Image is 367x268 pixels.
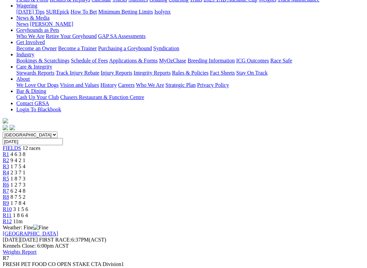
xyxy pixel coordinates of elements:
a: Injury Reports [101,70,132,76]
img: Fine [33,225,48,231]
span: 1 8 7 3 [11,176,25,181]
div: Kennels Close: 6:00pm ACST [3,243,364,249]
a: Track Injury Rebate [56,70,99,76]
span: 12 races [22,145,40,151]
span: 4 6 3 8 [11,151,25,157]
img: twitter.svg [10,125,15,130]
a: Care & Integrity [16,64,52,70]
a: News & Media [16,15,50,21]
a: R2 [3,157,9,163]
a: Rules & Policies [172,70,209,76]
a: Login To Blackbook [16,107,61,112]
span: 1 7 8 4 [11,200,25,206]
div: About [16,82,364,88]
a: Become an Owner [16,45,57,51]
a: Strategic Plan [165,82,196,88]
span: 9 4 2 1 [11,157,25,163]
a: Purchasing a Greyhound [98,45,152,51]
a: Cash Up Your Club [16,94,59,100]
a: R1 [3,151,9,157]
span: 6 2 4 8 [11,188,25,194]
a: GAP SA Assessments [98,33,146,39]
a: Contact GRSA [16,100,49,106]
a: Retire Your Greyhound [46,33,97,39]
a: [DATE] Tips [16,9,45,15]
a: About [16,76,30,82]
a: Weights Report [3,249,37,255]
a: Privacy Policy [197,82,229,88]
span: 2 3 7 1 [11,170,25,175]
span: 3 1 5 6 [13,206,28,212]
a: History [100,82,117,88]
div: FRESH PET FOOD CO OPEN STAKE CTA Division1 [3,261,364,267]
a: R9 [3,200,9,206]
span: Weather: Fine [3,225,48,230]
a: R3 [3,164,9,169]
a: Bookings & Scratchings [16,58,69,63]
a: Minimum Betting Limits [98,9,153,15]
span: [DATE] [3,237,38,243]
span: 8 7 5 2 [11,194,25,200]
span: 6:37PM(ACST) [39,237,106,243]
a: Stewards Reports [16,70,54,76]
span: 1 2 7 3 [11,182,25,188]
input: Select date [3,138,63,145]
a: Schedule of Fees [71,58,108,63]
a: MyOzChase [159,58,186,63]
span: R6 [3,182,9,188]
div: Wagering [16,9,364,15]
img: facebook.svg [3,125,8,130]
a: Who We Are [16,33,45,39]
a: Integrity Reports [134,70,171,76]
a: Careers [118,82,135,88]
a: R8 [3,194,9,200]
a: SUREpick [46,9,69,15]
a: [PERSON_NAME] [30,21,73,27]
div: Get Involved [16,45,364,52]
span: 1 8 6 4 [13,212,28,218]
a: Applications & Forms [109,58,158,63]
div: Bar & Dining [16,94,364,100]
a: R12 [3,218,12,224]
a: R5 [3,176,9,181]
div: News & Media [16,21,364,27]
span: [DATE] [3,237,20,243]
a: Who We Are [136,82,164,88]
span: R7 [3,255,9,261]
span: R4 [3,170,9,175]
a: FIELDS [3,145,21,151]
a: Bar & Dining [16,88,46,94]
a: News [16,21,29,27]
div: Care & Integrity [16,70,364,76]
span: 1 7 5 4 [11,164,25,169]
a: How To Bet [71,9,97,15]
a: Become a Trainer [58,45,97,51]
a: Get Involved [16,39,45,45]
span: FIRST RACE: [39,237,71,243]
a: We Love Our Dogs [16,82,58,88]
span: 11m [13,218,23,224]
a: R7 [3,188,9,194]
a: Syndication [153,45,179,51]
a: [GEOGRAPHIC_DATA] [3,231,58,236]
a: Stay On Track [236,70,267,76]
a: Race Safe [270,58,292,63]
a: Greyhounds as Pets [16,27,59,33]
a: Chasers Restaurant & Function Centre [60,94,144,100]
a: Vision and Values [60,82,99,88]
div: Greyhounds as Pets [16,33,364,39]
span: R10 [3,206,12,212]
a: R11 [3,212,12,218]
div: Industry [16,58,364,64]
a: Isolynx [154,9,171,15]
a: Industry [16,52,34,57]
